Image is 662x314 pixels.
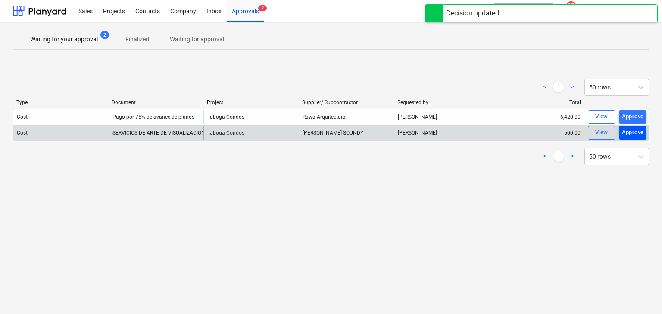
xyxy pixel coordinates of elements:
div: Type [16,99,105,105]
button: Approve [619,110,646,124]
div: Approve [622,128,644,138]
div: Approve [622,112,644,122]
a: Next page [567,82,578,92]
div: [PERSON_NAME] [394,110,489,124]
a: Next page [567,151,578,162]
button: Approve [619,126,646,140]
span: Taboga Condos [207,114,244,120]
div: Cost [17,130,28,136]
div: Rawa Arquitectura [299,110,394,124]
div: Widget de chat [619,273,662,314]
div: Requested by [397,99,486,105]
a: Page 1 is your current page [553,82,564,92]
p: Waiting for your approval [30,35,98,44]
div: 500.00 [489,126,584,140]
div: Decision updated [446,8,499,18]
div: Document [112,99,200,105]
div: 6,420.00 [489,110,584,124]
iframe: Chat Widget [619,273,662,314]
a: Page 1 is your current page [553,151,564,162]
div: Total [493,99,581,105]
div: Pago por 75% de avance de planos [112,114,194,120]
p: Finalized [125,35,149,44]
div: SERVICIOS DE ARTE DE VISUALIZACION ARQUITECTONICA [112,130,249,136]
a: Previous page [540,151,550,162]
button: View [588,110,615,124]
div: Supplier/ Subcontractor [302,99,390,105]
p: Waiting for approval [170,35,224,44]
span: Taboga Condos [207,130,244,136]
a: Previous page [540,82,550,92]
div: [PERSON_NAME] SOUNDY [299,126,394,140]
div: View [595,112,608,122]
div: [PERSON_NAME] [394,126,489,140]
div: Project [207,99,295,105]
span: 2 [100,31,109,39]
button: View [588,126,615,140]
span: 2 [258,5,267,11]
div: View [595,128,608,138]
div: Cost [17,114,28,120]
